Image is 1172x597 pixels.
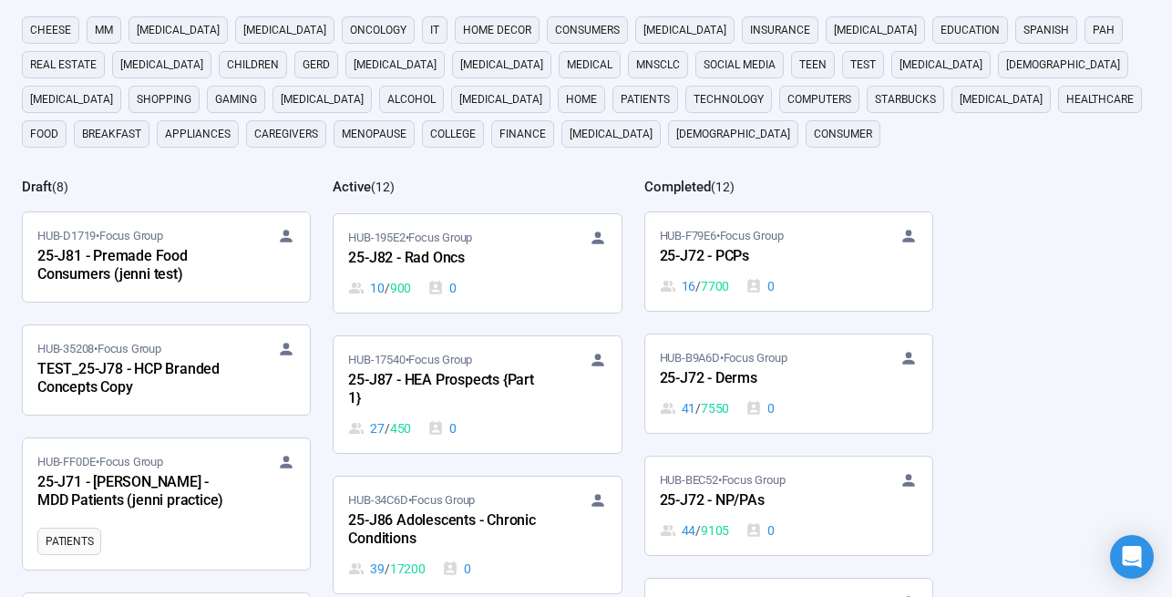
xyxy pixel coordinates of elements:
[334,336,621,453] a: HUB-17540•Focus Group25-J87 - HEA Prospects {Part 1}27 / 4500
[566,90,597,108] span: home
[303,56,330,74] span: GERD
[430,21,439,39] span: it
[459,90,542,108] span: [MEDICAL_DATA]
[427,278,457,298] div: 0
[1023,21,1069,39] span: Spanish
[281,90,364,108] span: [MEDICAL_DATA]
[555,21,620,39] span: consumers
[30,21,71,39] span: cheese
[22,179,52,195] h2: Draft
[227,56,279,74] span: children
[567,56,612,74] span: medical
[1066,90,1134,108] span: healthcare
[385,559,390,579] span: /
[660,520,730,540] div: 44
[334,477,621,593] a: HUB-34C6D•Focus Group25-J86 Adolescents - Chronic Conditions39 / 172000
[334,214,621,313] a: HUB-195E2•Focus Group25-J82 - Rad Oncs10 / 9000
[30,90,113,108] span: [MEDICAL_DATA]
[348,229,472,247] span: HUB-195E2 • Focus Group
[23,212,310,302] a: HUB-D1719•Focus Group25-J81 - Premade Food Consumers (jenni test)
[350,21,406,39] span: oncology
[745,398,775,418] div: 0
[701,398,729,418] span: 7550
[371,180,395,194] span: ( 12 )
[695,276,701,296] span: /
[387,90,436,108] span: alcohol
[37,227,163,245] span: HUB-D1719 • Focus Group
[463,21,531,39] span: home decor
[645,212,932,311] a: HUB-F79E6•Focus Group25-J72 - PCPs16 / 77000
[460,56,543,74] span: [MEDICAL_DATA]
[348,491,475,510] span: HUB-34C6D • Focus Group
[354,56,437,74] span: [MEDICAL_DATA]
[348,510,549,551] div: 25-J86 Adolescents - Chronic Conditions
[660,398,730,418] div: 41
[37,453,163,471] span: HUB-FF0DE • Focus Group
[645,335,932,433] a: HUB-B9A6D•Focus Group25-J72 - Derms41 / 75500
[442,559,471,579] div: 0
[745,276,775,296] div: 0
[342,125,406,143] span: menopause
[385,278,390,298] span: /
[834,21,917,39] span: [MEDICAL_DATA]
[660,276,730,296] div: 16
[900,56,982,74] span: [MEDICAL_DATA]
[1110,535,1154,579] div: Open Intercom Messenger
[348,559,425,579] div: 39
[704,56,776,74] span: social media
[120,56,203,74] span: [MEDICAL_DATA]
[875,90,936,108] span: starbucks
[37,471,238,513] div: 25-J71 - [PERSON_NAME] - MDD Patients (jenni practice)
[348,369,549,411] div: 25-J87 - HEA Prospects {Part 1}
[427,418,457,438] div: 0
[46,532,93,551] span: Patients
[215,90,257,108] span: gaming
[243,21,326,39] span: [MEDICAL_DATA]
[333,179,371,195] h2: Active
[643,21,726,39] span: [MEDICAL_DATA]
[660,367,860,391] div: 25-J72 - Derms
[348,418,411,438] div: 27
[711,180,735,194] span: ( 12 )
[23,438,310,570] a: HUB-FF0DE•Focus Group25-J71 - [PERSON_NAME] - MDD Patients (jenni practice)Patients
[660,489,860,513] div: 25-J72 - NP/PAs
[348,351,472,369] span: HUB-17540 • Focus Group
[814,125,872,143] span: consumer
[348,278,411,298] div: 10
[499,125,546,143] span: finance
[37,340,161,358] span: HUB-35208 • Focus Group
[695,520,701,540] span: /
[430,125,476,143] span: college
[941,21,1000,39] span: education
[390,278,411,298] span: 900
[621,90,670,108] span: Patients
[645,457,932,555] a: HUB-BEC52•Focus Group25-J72 - NP/PAs44 / 91050
[23,325,310,415] a: HUB-35208•Focus GroupTEST_25-J78 - HCP Branded Concepts Copy
[82,125,141,143] span: breakfast
[348,247,549,271] div: 25-J82 - Rad Oncs
[390,559,426,579] span: 17200
[660,245,860,269] div: 25-J72 - PCPs
[636,56,680,74] span: mnsclc
[254,125,318,143] span: caregivers
[660,349,787,367] span: HUB-B9A6D • Focus Group
[644,179,711,195] h2: Completed
[960,90,1043,108] span: [MEDICAL_DATA]
[701,520,729,540] span: 9105
[799,56,827,74] span: Teen
[52,180,68,194] span: ( 8 )
[95,21,113,39] span: MM
[660,471,786,489] span: HUB-BEC52 • Focus Group
[850,56,876,74] span: Test
[570,125,653,143] span: [MEDICAL_DATA]
[750,21,810,39] span: Insurance
[787,90,851,108] span: computers
[1006,56,1120,74] span: [DEMOGRAPHIC_DATA]
[137,21,220,39] span: [MEDICAL_DATA]
[701,276,729,296] span: 7700
[694,90,764,108] span: technology
[30,125,58,143] span: Food
[385,418,390,438] span: /
[660,227,784,245] span: HUB-F79E6 • Focus Group
[37,358,238,400] div: TEST_25-J78 - HCP Branded Concepts Copy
